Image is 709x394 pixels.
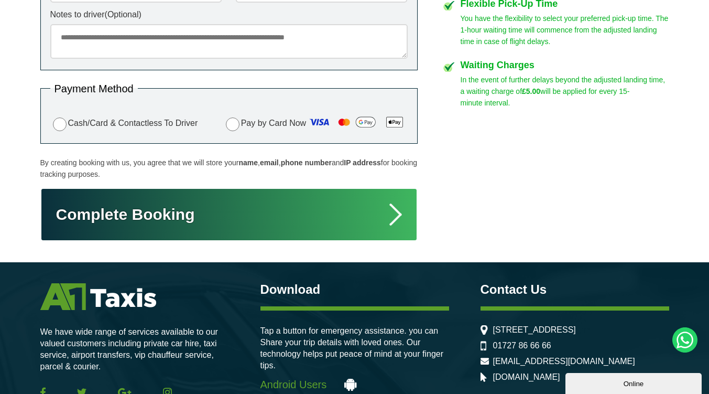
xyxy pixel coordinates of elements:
h3: Contact Us [481,283,669,296]
input: Cash/Card & Contactless To Driver [53,118,67,131]
h3: Download [260,283,449,296]
p: Tap a button for emergency assistance. you can Share your trip details with loved ones. Our techn... [260,325,449,371]
label: Pay by Card Now [223,114,408,134]
strong: email [260,158,279,167]
legend: Payment Method [50,83,138,94]
a: [DOMAIN_NAME] [493,372,560,382]
p: In the event of further delays beyond the adjusted landing time, a waiting charge of will be appl... [461,74,669,109]
input: Pay by Card Now [226,118,239,131]
strong: IP address [344,158,381,167]
label: Notes to driver [50,10,408,19]
p: You have the flexibility to select your preferred pick-up time. The 1-hour waiting time will comm... [461,13,669,47]
strong: name [238,158,258,167]
iframe: chat widget [565,371,704,394]
img: A1 Taxis St Albans [40,283,156,310]
p: By creating booking with us, you agree that we will store your , , and for booking tracking purpo... [40,157,418,180]
a: Android Users [260,379,449,391]
li: [STREET_ADDRESS] [481,325,669,335]
a: [EMAIL_ADDRESS][DOMAIN_NAME] [493,357,635,366]
a: 01727 86 66 66 [493,341,551,350]
h4: Waiting Charges [461,60,669,70]
strong: phone number [281,158,332,167]
strong: £5.00 [522,87,540,95]
button: Complete Booking [40,188,418,241]
label: Cash/Card & Contactless To Driver [50,116,198,131]
p: We have wide range of services available to our valued customers including private car hire, taxi... [40,326,229,372]
span: (Optional) [105,10,141,19]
